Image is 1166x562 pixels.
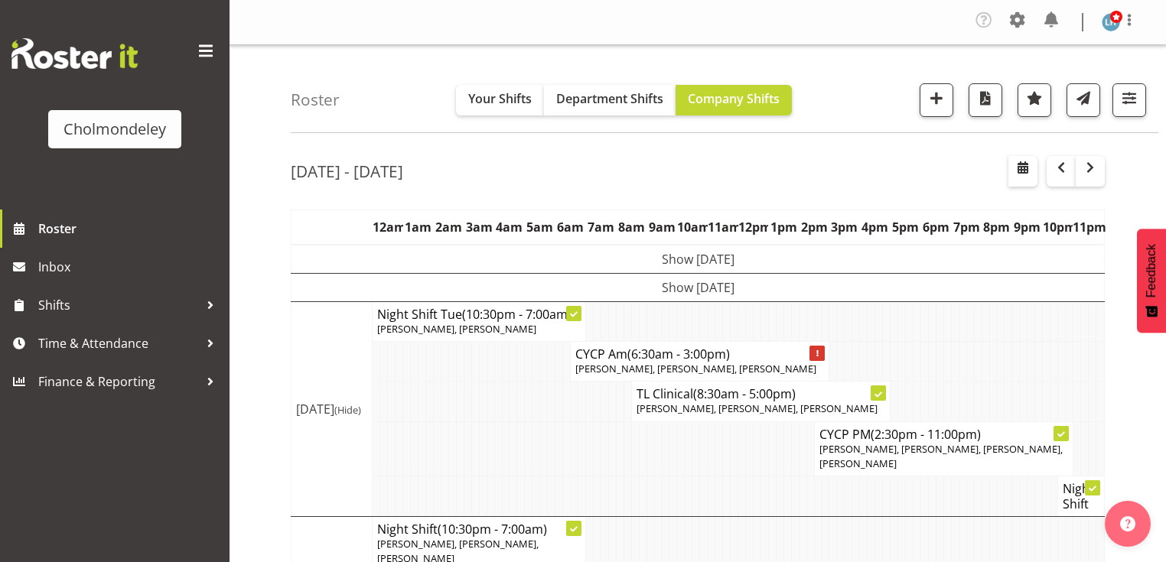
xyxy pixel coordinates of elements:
span: (8:30am - 5:00pm) [693,385,796,402]
img: Rosterit website logo [11,38,138,69]
th: 11am [708,210,738,245]
th: 5am [525,210,555,245]
th: 5pm [891,210,921,245]
th: 8pm [982,210,1012,245]
button: Select a specific date within the roster. [1008,156,1037,187]
th: 6am [555,210,586,245]
span: (10:30pm - 7:00am) [438,521,547,538]
span: [PERSON_NAME], [PERSON_NAME] [377,322,536,336]
span: (6:30am - 3:00pm) [627,346,730,362]
h4: CYCP Am [575,346,824,362]
button: Send a list of all shifts for the selected filtered period to all rostered employees. [1067,83,1100,117]
span: Your Shifts [468,90,532,107]
h4: TL Clinical [637,386,885,401]
span: [PERSON_NAME], [PERSON_NAME], [PERSON_NAME] [637,401,878,415]
span: Inbox [38,255,222,278]
th: 12pm [738,210,769,245]
th: 8am [616,210,647,245]
th: 4pm [860,210,891,245]
button: Department Shifts [544,85,676,115]
h4: CYCP PM [819,427,1068,442]
button: Filter Shifts [1112,83,1146,117]
th: 3am [464,210,494,245]
button: Your Shifts [456,85,544,115]
th: 2pm [799,210,829,245]
span: Time & Attendance [38,332,199,355]
span: Department Shifts [556,90,663,107]
h4: Night Shift [1063,481,1099,512]
button: Highlight an important date within the roster. [1018,83,1051,117]
th: 1am [403,210,434,245]
button: Download a PDF of the roster according to the set date range. [969,83,1002,117]
span: Shifts [38,294,199,317]
span: (2:30pm - 11:00pm) [871,426,981,443]
h4: Roster [291,91,340,109]
img: help-xxl-2.png [1120,516,1135,531]
h4: Night Shift [377,521,581,537]
th: 9am [647,210,677,245]
div: Cholmondeley [64,118,166,141]
th: 10am [677,210,708,245]
h2: [DATE] - [DATE] [291,161,403,181]
th: 6pm [920,210,951,245]
button: Feedback - Show survey [1137,229,1166,333]
span: Company Shifts [688,90,780,107]
span: [PERSON_NAME], [PERSON_NAME], [PERSON_NAME], [PERSON_NAME] [819,442,1063,470]
th: 7am [585,210,616,245]
td: [DATE] [291,302,373,517]
span: Feedback [1145,244,1158,297]
img: lisa-hurry756.jpg [1102,13,1120,31]
td: Show [DATE] [291,274,1105,302]
span: (Hide) [334,403,361,417]
th: 10pm [1043,210,1073,245]
th: 9pm [1012,210,1043,245]
th: 4am [494,210,525,245]
th: 1pm [768,210,799,245]
td: Show [DATE] [291,245,1105,274]
span: (10:30pm - 7:00am) [462,306,572,323]
span: [PERSON_NAME], [PERSON_NAME], [PERSON_NAME] [575,362,816,375]
th: 3pm [829,210,860,245]
th: 2am [433,210,464,245]
span: Roster [38,217,222,240]
th: 7pm [951,210,982,245]
th: 11pm [1073,210,1104,245]
span: Finance & Reporting [38,370,199,393]
h4: Night Shift Tue [377,307,581,322]
th: 12am [373,210,403,245]
button: Add a new shift [920,83,953,117]
button: Company Shifts [676,85,792,115]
